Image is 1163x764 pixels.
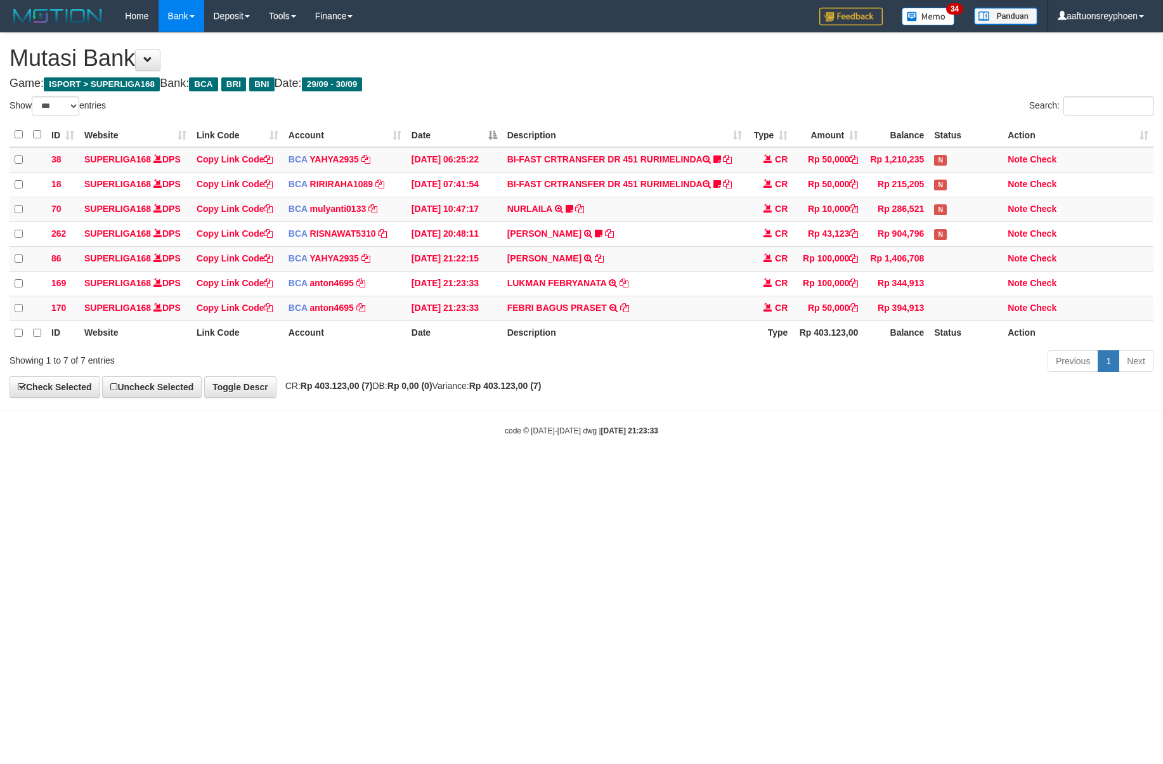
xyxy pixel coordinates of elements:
th: Rp 403.123,00 [793,320,863,345]
a: Check [1030,179,1056,189]
td: Rp 50,000 [793,172,863,197]
th: Date: activate to sort column descending [406,122,502,147]
img: MOTION_logo.png [10,6,106,25]
td: Rp 50,000 [793,296,863,320]
label: Search: [1029,96,1153,115]
td: DPS [79,271,192,296]
a: Copy Link Code [197,278,273,288]
a: Copy Rp 10,000 to clipboard [849,204,858,214]
a: SUPERLIGA168 [84,303,151,313]
th: Amount: activate to sort column ascending [793,122,863,147]
a: Uncheck Selected [102,376,202,398]
th: Link Code [192,320,283,345]
a: Check [1030,253,1056,263]
td: Rp 904,796 [863,221,929,246]
td: Rp 1,210,235 [863,147,929,173]
a: Copy Link Code [197,204,273,214]
td: [DATE] 10:47:17 [406,197,502,221]
a: Check Selected [10,376,100,398]
a: Copy Rp 100,000 to clipboard [849,253,858,263]
a: 1 [1098,350,1119,372]
a: Note [1008,253,1027,263]
td: DPS [79,147,192,173]
td: [DATE] 07:41:54 [406,172,502,197]
span: Has Note [934,180,947,190]
span: BCA [289,154,308,164]
span: 170 [51,303,66,313]
a: [PERSON_NAME] [507,228,581,239]
td: BI-FAST CRTRANSFER DR 451 RURIMELINDA [502,172,748,197]
span: Has Note [934,155,947,166]
a: Copy ANDREA CHURNIAWAN to clipboard [595,253,604,263]
th: Description: activate to sort column ascending [502,122,748,147]
a: NURLAILA [507,204,552,214]
div: Showing 1 to 7 of 7 entries [10,349,475,367]
a: FEBRI BAGUS PRASET [507,303,607,313]
span: 18 [51,179,62,189]
span: 262 [51,228,66,239]
span: 86 [51,253,62,263]
a: Check [1030,154,1056,164]
span: CR [775,253,788,263]
a: Check [1030,303,1056,313]
strong: Rp 403.123,00 (7) [469,381,542,391]
th: Date [406,320,502,345]
span: 29/09 - 30/09 [302,77,363,91]
td: Rp 344,913 [863,271,929,296]
th: Account: activate to sort column ascending [283,122,406,147]
a: Copy YAHYA2935 to clipboard [361,154,370,164]
span: BNI [249,77,274,91]
span: BCA [289,278,308,288]
td: Rp 50,000 [793,147,863,173]
a: Note [1008,154,1027,164]
th: Link Code: activate to sort column ascending [192,122,283,147]
span: 38 [51,154,62,164]
th: Website [79,320,192,345]
th: Status [929,122,1003,147]
a: Note [1008,303,1027,313]
th: Website: activate to sort column ascending [79,122,192,147]
a: Copy Rp 100,000 to clipboard [849,278,858,288]
td: DPS [79,197,192,221]
th: Type [747,320,793,345]
a: LUKMAN FEBRYANATA [507,278,607,288]
td: Rp 1,406,708 [863,246,929,271]
span: CR [775,179,788,189]
span: Has Note [934,229,947,240]
a: RISNAWAT5310 [310,228,376,239]
th: Action [1003,320,1153,345]
strong: [DATE] 21:23:33 [601,426,658,435]
a: Copy RISNAWAT5310 to clipboard [378,228,387,239]
td: DPS [79,221,192,246]
a: RIRIRAHA1089 [310,179,374,189]
a: Copy Rp 50,000 to clipboard [849,303,858,313]
h1: Mutasi Bank [10,46,1153,71]
span: 169 [51,278,66,288]
a: SUPERLIGA168 [84,154,151,164]
span: ISPORT > SUPERLIGA168 [44,77,160,91]
a: Copy YOSI EFENDI to clipboard [605,228,614,239]
td: [DATE] 21:23:33 [406,296,502,320]
a: Next [1119,350,1153,372]
a: Toggle Descr [204,376,276,398]
th: Action: activate to sort column ascending [1003,122,1153,147]
th: Account [283,320,406,345]
td: DPS [79,246,192,271]
td: Rp 215,205 [863,172,929,197]
td: DPS [79,172,192,197]
span: CR [775,303,788,313]
a: Copy NURLAILA to clipboard [575,204,584,214]
a: Copy Link Code [197,154,273,164]
td: [DATE] 21:22:15 [406,246,502,271]
a: YAHYA2935 [309,253,359,263]
span: 70 [51,204,62,214]
h4: Game: Bank: Date: [10,77,1153,90]
td: Rp 43,123 [793,221,863,246]
a: Note [1008,278,1027,288]
td: [DATE] 06:25:22 [406,147,502,173]
input: Search: [1063,96,1153,115]
th: Type: activate to sort column ascending [747,122,793,147]
span: 34 [946,3,963,15]
span: BCA [289,303,308,313]
a: Copy FEBRI BAGUS PRASET to clipboard [620,303,629,313]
